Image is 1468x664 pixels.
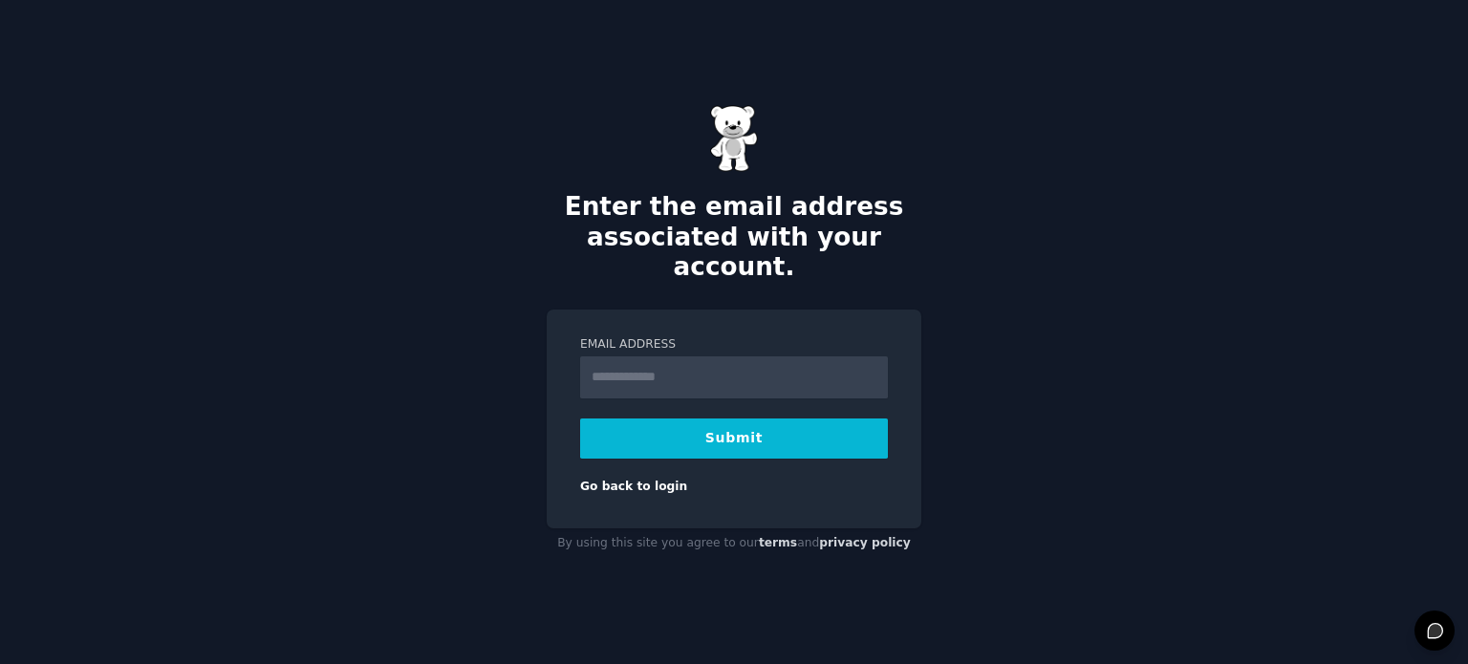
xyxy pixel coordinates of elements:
[759,536,797,549] a: terms
[819,536,911,549] a: privacy policy
[580,480,687,493] a: Go back to login
[580,336,888,353] label: Email Address
[547,528,921,559] div: By using this site you agree to our and
[580,418,888,459] button: Submit
[547,192,921,283] h2: Enter the email address associated with your account.
[710,105,758,172] img: Gummy Bear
